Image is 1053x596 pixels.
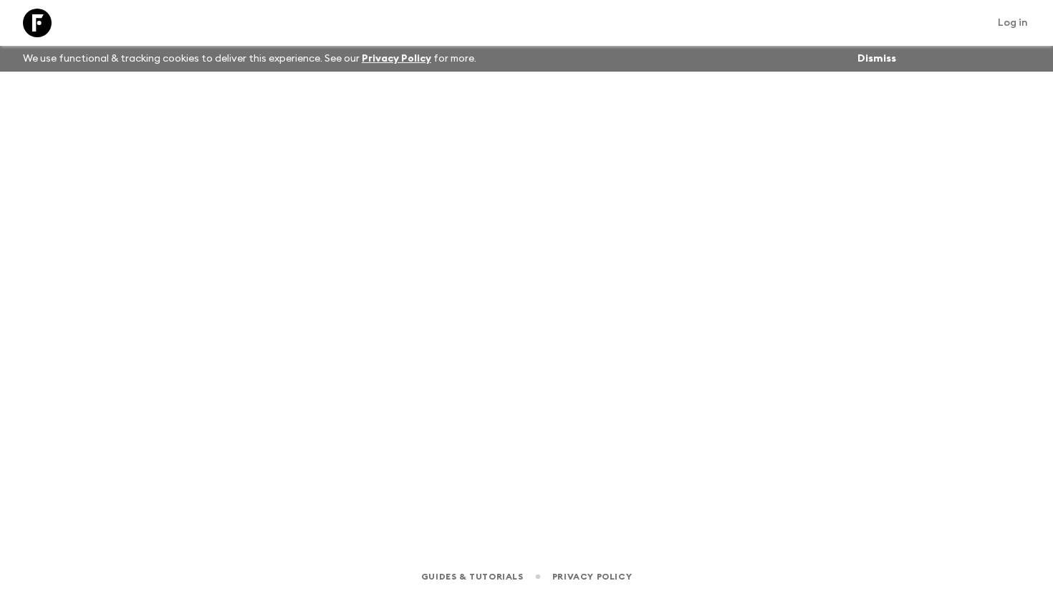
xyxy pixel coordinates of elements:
[552,569,632,585] a: Privacy Policy
[854,49,900,69] button: Dismiss
[421,569,524,585] a: Guides & Tutorials
[17,46,482,72] p: We use functional & tracking cookies to deliver this experience. See our for more.
[990,13,1036,33] a: Log in
[362,54,431,64] a: Privacy Policy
